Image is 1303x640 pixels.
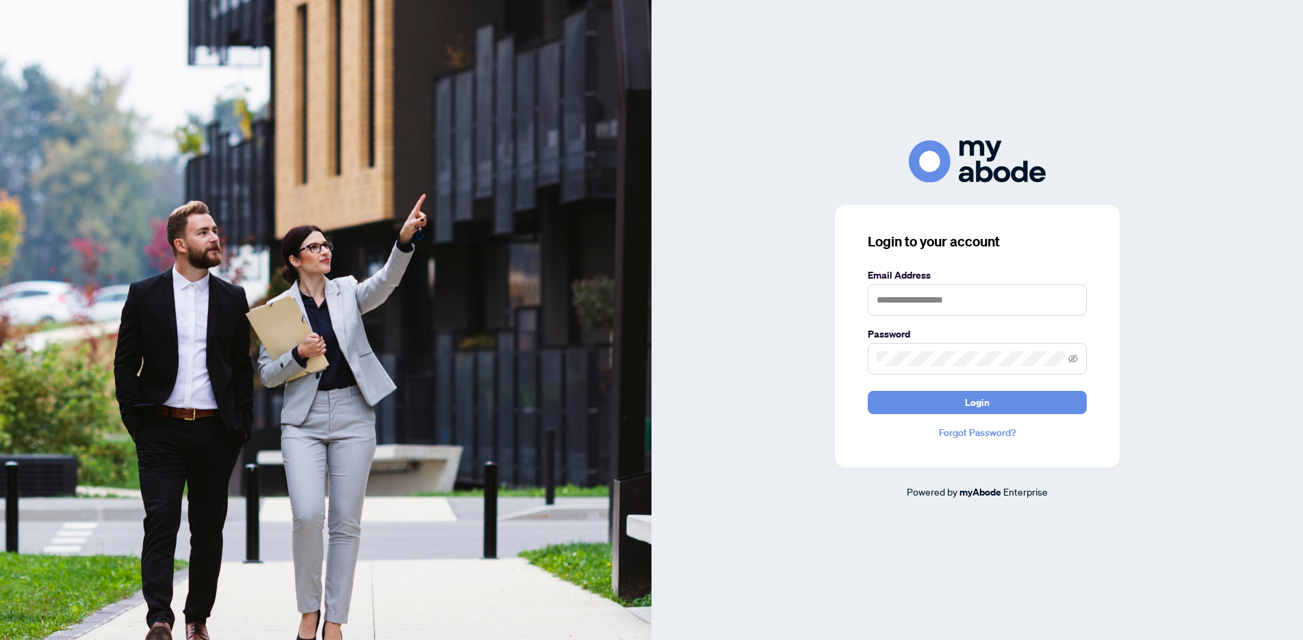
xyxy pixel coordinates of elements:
label: Password [868,327,1087,342]
button: Login [868,391,1087,414]
a: Forgot Password? [868,425,1087,440]
label: Email Address [868,268,1087,283]
a: myAbode [959,485,1001,500]
span: Enterprise [1003,485,1048,498]
span: Login [965,392,990,413]
span: Powered by [907,485,957,498]
span: eye-invisible [1068,354,1078,363]
img: ma-logo [909,140,1046,182]
h3: Login to your account [868,232,1087,251]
